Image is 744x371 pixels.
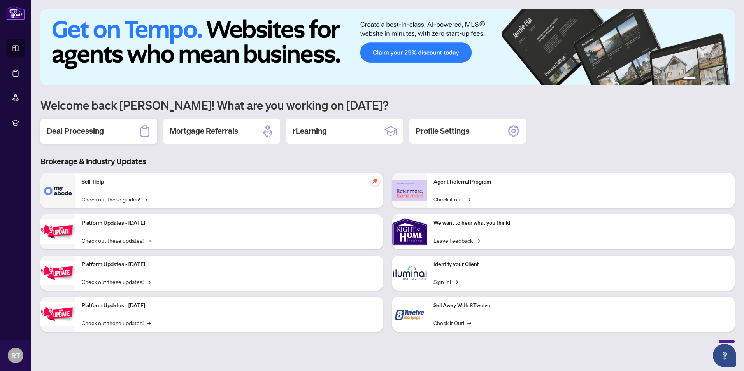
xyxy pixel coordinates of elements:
[82,178,377,186] p: Self-Help
[392,297,427,332] img: Sail Away With 8Twelve
[711,77,714,80] button: 4
[433,178,728,186] p: Agent Referral Program
[699,77,702,80] button: 2
[82,318,151,327] a: Check out these updates!→
[40,219,75,244] img: Platform Updates - July 21, 2025
[713,344,736,367] button: Open asap
[40,173,75,208] img: Self-Help
[40,156,735,167] h3: Brokerage & Industry Updates
[683,77,696,80] button: 1
[293,126,327,136] h2: rLearning
[433,219,728,227] p: We want to hear what you think!
[370,176,380,185] span: pushpin
[147,236,151,245] span: →
[47,126,104,136] h2: Deal Processing
[40,9,735,85] img: Slide 0
[433,236,480,245] a: Leave Feedback→
[82,219,377,227] p: Platform Updates - [DATE]
[82,236,151,245] a: Check out these updates!→
[433,195,470,203] a: Check it out!→
[143,195,147,203] span: →
[82,195,147,203] a: Check out these guides!→
[392,255,427,290] img: Identify your Client
[476,236,480,245] span: →
[467,195,470,203] span: →
[454,277,458,286] span: →
[147,318,151,327] span: →
[392,214,427,249] img: We want to hear what you think!
[433,260,728,269] p: Identify your Client
[416,126,469,136] h2: Profile Settings
[718,77,721,80] button: 5
[82,301,377,310] p: Platform Updates - [DATE]
[724,77,727,80] button: 6
[433,277,458,286] a: Sign In!→
[705,77,708,80] button: 3
[467,318,471,327] span: →
[392,180,427,201] img: Agent Referral Program
[170,126,238,136] h2: Mortgage Referrals
[82,260,377,269] p: Platform Updates - [DATE]
[40,302,75,326] img: Platform Updates - June 23, 2025
[40,98,735,112] h1: Welcome back [PERSON_NAME]! What are you working on [DATE]?
[82,277,151,286] a: Check out these updates!→
[6,6,25,20] img: logo
[40,261,75,285] img: Platform Updates - July 8, 2025
[147,277,151,286] span: →
[433,318,471,327] a: Check it Out!→
[433,301,728,310] p: Sail Away With 8Twelve
[11,350,20,361] span: RT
